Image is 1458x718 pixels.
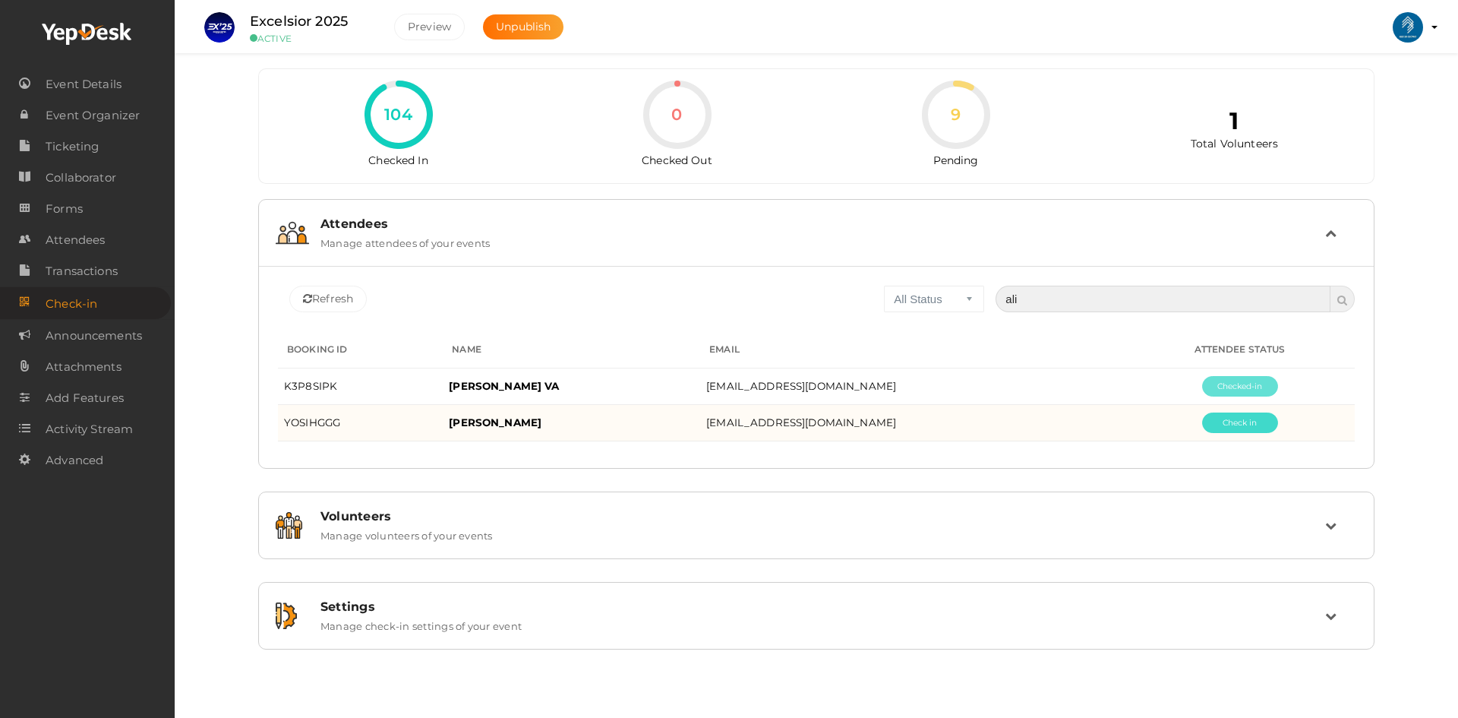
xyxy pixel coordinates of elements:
[320,523,493,542] label: Manage volunteers of your events
[267,621,1366,635] a: Settings Manage check-in settings of your event
[449,416,541,429] span: [PERSON_NAME]
[46,163,116,193] span: Collaborator
[46,225,105,255] span: Attendees
[278,331,443,368] th: Booking Id
[706,380,896,392] span: [EMAIL_ADDRESS][DOMAIN_NAME]
[289,286,367,312] button: Refresh
[1393,12,1423,43] img: ACg8ocIlr20kWlusTYDilfQwsc9vjOYCKrm0LB8zShf3GP8Yo5bmpMCa=s100
[46,445,103,476] span: Advanced
[46,256,118,286] span: Transactions
[483,14,563,40] button: Unpublish
[1106,106,1362,136] h2: 1
[320,509,1325,523] div: Volunteers
[250,11,348,33] label: Excelsior 2025
[443,331,700,368] th: Name
[320,614,522,632] label: Manage check-in settings of your event
[250,33,371,44] small: ACTIVE
[303,291,353,307] span: Refresh
[284,380,337,392] span: K3P8SIPK
[46,352,121,382] span: Attachments
[1217,381,1263,391] span: Checked-in
[46,383,124,413] span: Add Features
[46,289,97,319] span: Check-in
[284,416,340,429] span: YOSIHGGG
[496,20,551,33] span: Unpublish
[700,331,1125,368] th: Email
[46,131,99,162] span: Ticketing
[46,414,133,444] span: Activity Stream
[46,69,121,100] span: Event Details
[1106,136,1362,151] p: Total Volunteers
[368,149,428,168] label: Checked In
[933,149,979,168] label: Pending
[996,286,1330,312] input: Search here
[46,321,142,351] span: Announcements
[320,217,1325,231] div: Attendees
[394,14,465,40] button: Preview
[204,12,235,43] img: IIZWXVCU_small.png
[276,220,309,246] img: attendees.svg
[706,416,896,429] span: [EMAIL_ADDRESS][DOMAIN_NAME]
[267,530,1366,545] a: Volunteers Manage volunteers of your events
[1125,331,1355,368] th: Attendee Status
[46,194,83,224] span: Forms
[46,100,140,131] span: Event Organizer
[1202,376,1278,397] button: Checked-in
[267,238,1366,252] a: Attendees Manage attendees of your events
[276,512,302,539] img: volunteers.svg
[320,231,490,249] label: Manage attendees of your events
[449,380,559,392] span: [PERSON_NAME] VA
[320,599,1325,614] div: Settings
[642,149,712,168] label: Checked Out
[276,603,297,629] img: setting.svg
